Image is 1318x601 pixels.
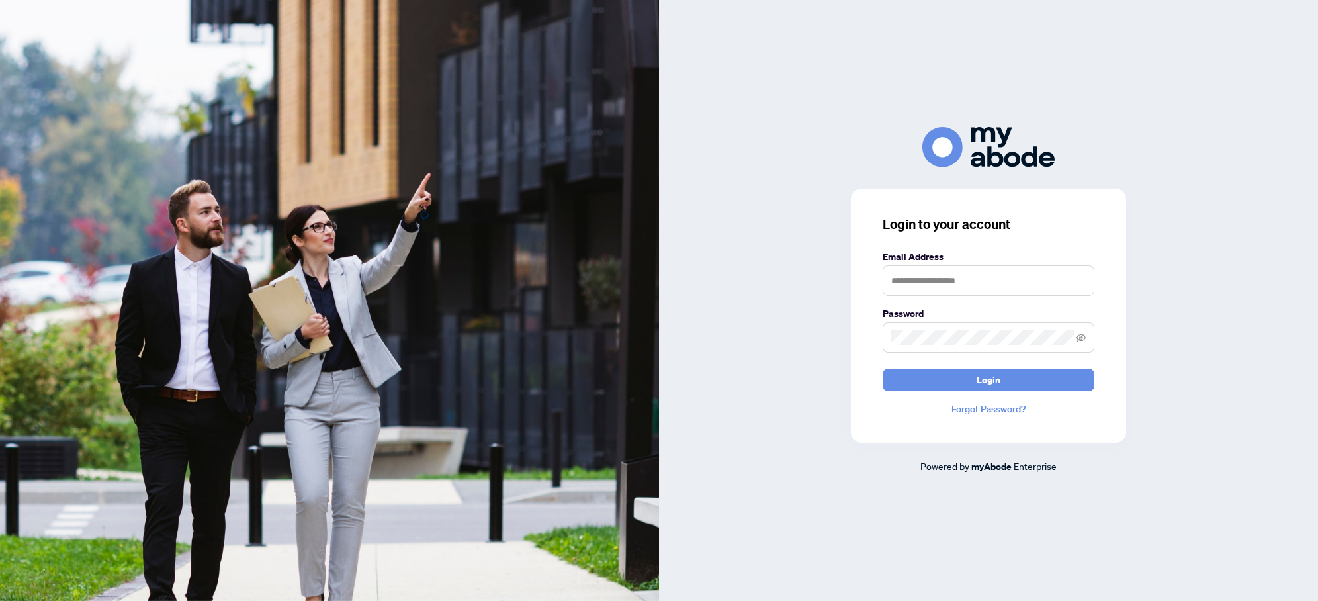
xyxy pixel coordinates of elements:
[883,250,1094,264] label: Email Address
[920,460,969,472] span: Powered by
[883,369,1094,391] button: Login
[922,127,1055,167] img: ma-logo
[1076,333,1086,342] span: eye-invisible
[1014,460,1057,472] span: Enterprise
[883,402,1094,416] a: Forgot Password?
[977,369,1000,391] span: Login
[883,215,1094,234] h3: Login to your account
[883,306,1094,321] label: Password
[971,459,1012,474] a: myAbode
